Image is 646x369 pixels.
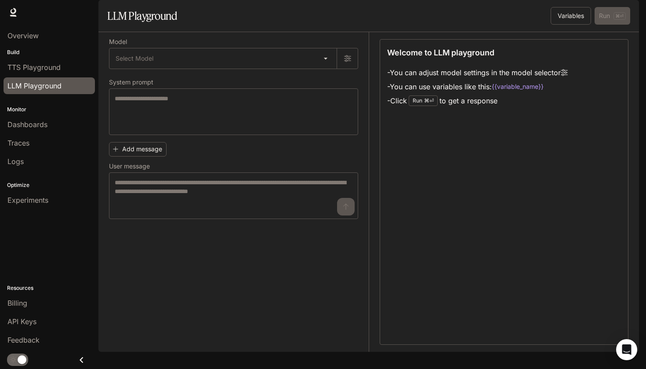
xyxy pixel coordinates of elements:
li: - You can adjust model settings in the model selector [387,66,568,80]
p: User message [109,163,150,169]
p: ⌘⏎ [424,98,434,103]
div: Select Model [109,48,337,69]
div: Open Intercom Messenger [616,339,637,360]
p: System prompt [109,79,153,85]
button: Variables [551,7,591,25]
button: Add message [109,142,167,157]
div: Run [409,95,438,106]
li: - Click to get a response [387,94,568,108]
li: - You can use variables like this: [387,80,568,94]
span: Select Model [116,54,153,63]
h1: LLM Playground [107,7,177,25]
p: Model [109,39,127,45]
code: {{variable_name}} [492,82,544,91]
p: Welcome to LLM playground [387,47,494,58]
